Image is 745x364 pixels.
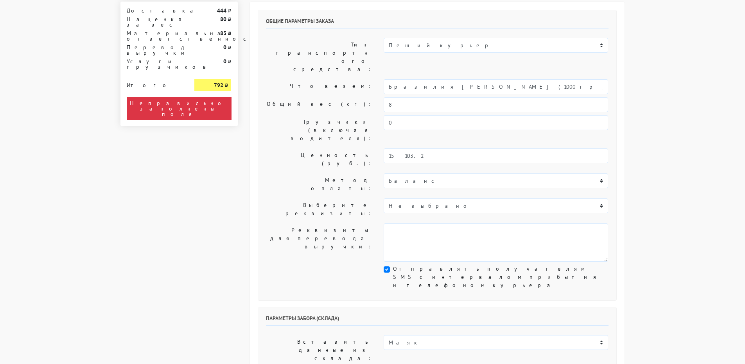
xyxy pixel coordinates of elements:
label: Ценность (руб.): [260,148,378,170]
h6: Параметры забора (склада) [266,315,609,326]
label: Реквизиты для перевода выручки: [260,223,378,262]
div: Наценка за вес [121,16,189,27]
strong: 83 [220,30,226,37]
strong: 444 [217,7,226,14]
strong: 0 [223,44,226,51]
label: Метод оплаты: [260,173,378,195]
strong: 80 [220,16,226,23]
div: Итого [127,79,183,88]
h6: Общие параметры заказа [266,18,609,29]
div: Перевод выручки [121,45,189,55]
div: Услуги грузчиков [121,59,189,70]
label: Грузчики (включая водителя): [260,115,378,145]
label: Что везем: [260,79,378,94]
strong: 0 [223,58,226,65]
strong: 792 [214,82,223,89]
label: Тип транспортного средства: [260,38,378,76]
label: Общий вес (кг): [260,97,378,112]
label: Выберите реквизиты: [260,198,378,220]
div: Доставка [121,8,189,13]
label: Отправлять получателям SMS с интервалом прибытия и телефоном курьера [393,265,608,289]
div: Неправильно заполнены поля [127,97,232,120]
div: Материальная ответственность [121,30,189,41]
